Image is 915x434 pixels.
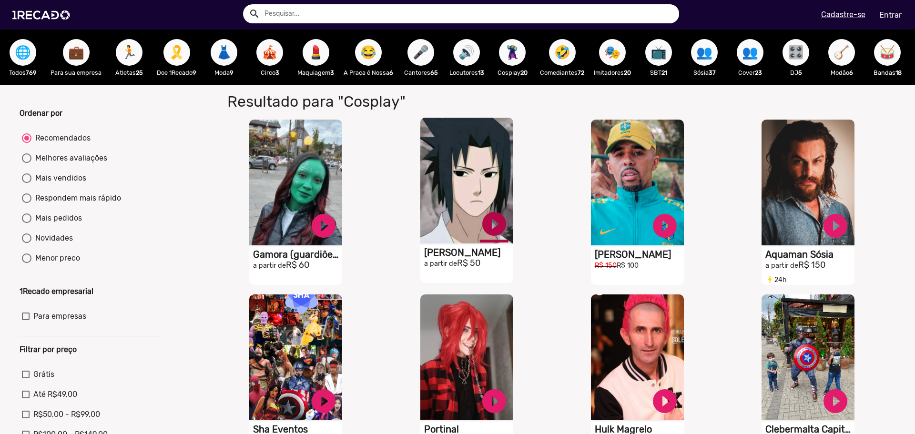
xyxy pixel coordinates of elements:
[765,260,854,271] h2: R$ 150
[873,7,908,23] a: Entrar
[869,68,905,77] p: Bandas
[520,69,528,76] b: 20
[262,39,278,66] span: 🎪
[594,68,631,77] p: Imitadores
[253,262,286,270] small: a partir de
[10,39,36,66] button: 🌐
[136,69,143,76] b: 25
[762,120,854,245] video: S1RECADO vídeos dedicados para fãs e empresas
[31,152,107,164] div: Melhores avaliações
[355,39,382,66] button: 😂
[424,247,513,258] h1: [PERSON_NAME]
[68,39,84,66] span: 💼
[157,68,196,77] p: Doe 1Recado
[849,69,853,76] b: 6
[303,39,329,66] button: 💄
[591,120,684,245] video: S1RECADO vídeos dedicados para fãs e empresas
[765,275,774,284] small: bolt
[297,68,334,77] p: Maquiagem
[578,69,584,76] b: 72
[308,39,324,66] span: 💄
[661,69,667,76] b: 21
[245,5,262,21] button: Example home icon
[169,39,185,66] span: 🎗️
[458,39,475,66] span: 🔊
[494,68,530,77] p: Cosplay
[595,249,684,260] h1: [PERSON_NAME]
[20,287,93,296] b: 1Recado empresarial
[554,39,570,66] span: 🤣
[499,39,526,66] button: 🦹🏼‍♀️
[617,262,639,270] small: R$ 100
[206,68,242,77] p: Moda
[309,212,338,240] a: play_circle_filled
[256,39,283,66] button: 🎪
[31,232,73,244] div: Novidades
[230,69,234,76] b: 9
[549,39,576,66] button: 🤣
[783,39,809,66] button: 🎛️
[31,192,121,204] div: Respondem mais rápido
[651,212,679,240] a: play_circle_filled
[111,68,147,77] p: Atletas
[20,109,62,118] b: Ordenar por
[252,68,288,77] p: Circo
[448,68,485,77] p: Locutores
[275,69,279,76] b: 3
[828,39,855,66] button: 🪕
[595,262,617,270] small: R$ 150
[424,258,513,269] h2: R$ 50
[765,249,854,260] h1: Aquaman Sósia
[26,69,37,76] b: 769
[765,276,787,284] span: 24h
[624,69,631,76] b: 20
[211,39,237,66] button: 👗
[116,39,142,66] button: 🏃
[879,39,895,66] span: 🥁
[834,39,850,66] span: 🪕
[599,39,626,66] button: 🎭
[253,249,342,260] h1: Gamora (guardiões Da Galáxia)
[821,10,865,19] u: Cadastre-se
[742,39,758,66] span: 👥
[249,294,342,420] video: S1RECADO vídeos dedicados para fãs e empresas
[31,252,80,264] div: Menor preco
[420,294,513,420] video: S1RECADO vídeos dedicados para fãs e empresas
[762,294,854,420] video: S1RECADO vídeos dedicados para fãs e empresas
[821,212,850,240] a: play_circle_filled
[453,39,480,66] button: 🔊
[640,68,677,77] p: SBT
[430,69,438,76] b: 65
[765,273,774,284] i: bolt
[220,92,661,111] h1: Resultado para "Cosplay"
[478,69,484,76] b: 13
[413,39,429,66] span: 🎤
[51,68,102,77] p: Para sua empresa
[765,262,798,270] small: a partir de
[253,260,342,271] h2: R$ 60
[389,69,393,76] b: 6
[651,387,679,415] a: play_circle_filled
[15,39,31,66] span: 🌐
[645,39,672,66] button: 📺
[31,132,91,144] div: Recomendados
[344,68,393,77] p: A Praça é Nossa
[121,39,137,66] span: 🏃
[778,68,814,77] p: DJ
[604,39,620,66] span: 🎭
[193,69,196,76] b: 9
[31,212,82,224] div: Mais pedidos
[33,311,86,322] span: Para empresas
[407,39,434,66] button: 🎤
[686,68,722,77] p: Sósia
[249,8,260,20] mat-icon: Example home icon
[591,294,684,420] video: S1RECADO vídeos dedicados para fãs e empresas
[874,39,901,66] button: 🥁
[257,4,679,23] input: Pesquisar...
[755,69,762,76] b: 23
[691,39,718,66] button: 👥
[420,118,513,243] video: S1RECADO vídeos dedicados para fãs e empresas
[895,69,902,76] b: 18
[33,389,77,400] span: Até R$49,00
[732,68,768,77] p: Cover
